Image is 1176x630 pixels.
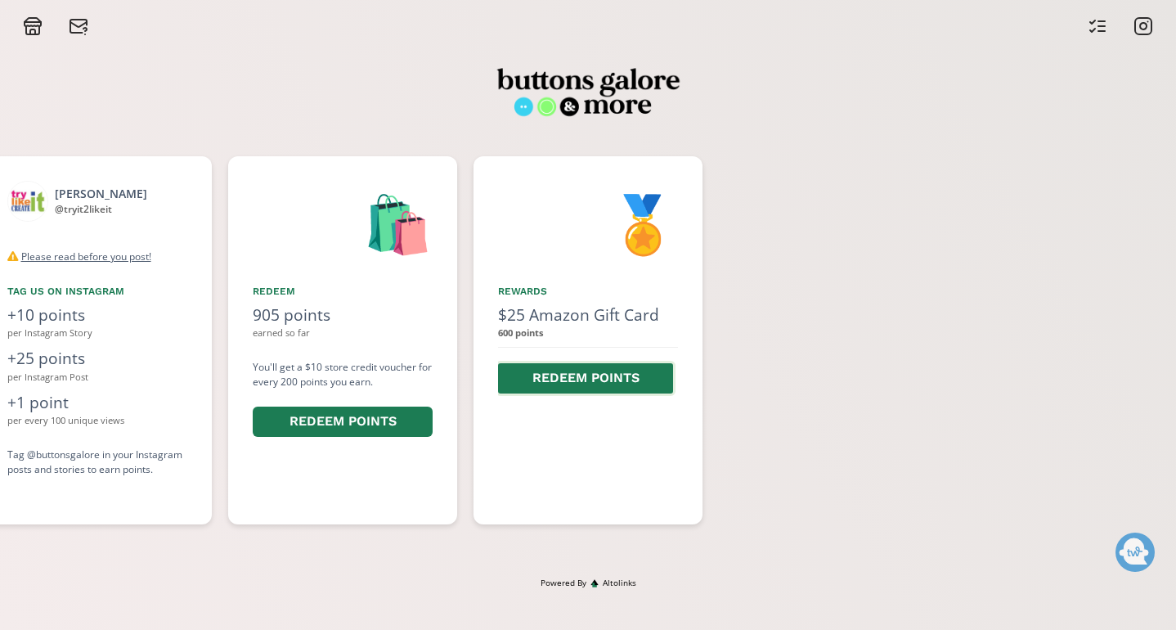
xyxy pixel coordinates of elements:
[253,304,433,327] div: 905 points
[253,181,433,264] div: 🛍️
[7,391,187,415] div: +1 point
[7,284,187,299] div: Tag us on Instagram
[7,414,187,428] div: per every 100 unique views
[253,284,433,299] div: Redeem
[55,185,147,202] div: [PERSON_NAME]
[541,577,586,589] span: Powered By
[7,304,187,327] div: +10 points
[498,284,678,299] div: Rewards
[496,361,676,396] button: Redeem points
[498,181,678,264] div: 🏅
[7,326,187,340] div: per Instagram Story
[7,448,187,477] div: Tag @buttonsgalore in your Instagram posts and stories to earn points.
[253,326,433,340] div: earned so far
[253,360,433,439] div: You'll get a $10 store credit voucher for every 200 points you earn.
[7,181,48,222] img: 21909978_354663604983617_3484734901159198720_n.jpg
[498,326,544,339] strong: 600 points
[590,579,599,587] img: favicon-32x32.png
[492,51,683,133] img: XFbbDcg9JjGf
[55,202,147,217] div: @ tryit2likeit
[498,304,678,327] div: $25 Amazon Gift Card
[603,577,636,589] span: Altolinks
[21,250,151,263] u: Please read before you post!
[253,407,433,437] button: Redeem points
[7,371,187,385] div: per Instagram Post
[7,347,187,371] div: +25 points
